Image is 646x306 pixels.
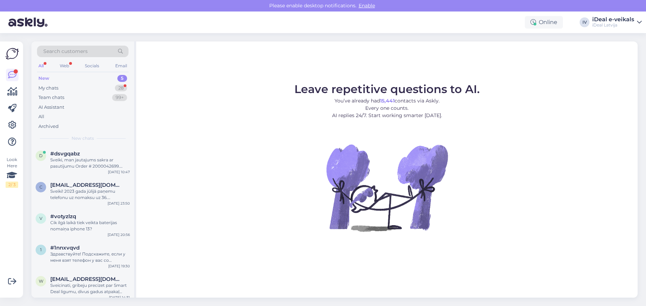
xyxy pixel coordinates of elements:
[117,75,127,82] div: 5
[39,184,43,190] span: c
[50,182,123,188] span: cirule70@gmail.com
[592,17,642,28] a: iDeal e-veikalsiDeal Latvija
[380,98,395,104] b: 15,441
[50,213,76,220] span: #votyzlzq
[39,278,43,284] span: w
[58,61,71,70] div: Web
[112,94,127,101] div: 99+
[6,47,19,60] img: Askly Logo
[357,2,377,9] span: Enable
[294,97,480,119] p: You’ve already had contacts via Askly. Every one counts. AI replies 24/7. Start working smarter [...
[324,125,450,250] img: No Chat active
[108,169,130,175] div: [DATE] 10:47
[580,17,589,27] div: IV
[592,17,634,22] div: iDeal e-veikals
[525,16,563,29] div: Online
[43,48,88,55] span: Search customers
[114,61,129,70] div: Email
[50,282,130,295] div: Sveicinati, gribeju precizet par Smart Deal ligumu, divus gadus atpakaļ ([DATE]), biju nosledzis ...
[50,157,130,169] div: Sveiki, man jautajums sakra ar pasutijumu Order # 2000042699. man tur bija [PERSON_NAME] deal bet...
[50,245,80,251] span: #1nnxvqvd
[37,61,45,70] div: All
[50,151,80,157] span: #dsvgqabz
[39,216,42,221] span: v
[40,247,42,252] span: 1
[38,94,64,101] div: Team chats
[6,182,18,188] div: 2 / 3
[39,153,43,158] span: d
[50,251,130,263] div: Здравствуйте! Подскажите, если у меня взят телефон у вас со smartdeal программе, с возможность об...
[38,75,49,82] div: New
[109,295,130,300] div: [DATE] 14:31
[72,135,94,141] span: New chats
[108,232,130,237] div: [DATE] 20:56
[50,276,123,282] span: winterfree96@gmail.com
[115,85,127,92] div: 28
[6,156,18,188] div: Look Here
[38,104,64,111] div: AI Assistant
[83,61,101,70] div: Socials
[108,263,130,269] div: [DATE] 19:30
[592,22,634,28] div: iDeal Latvija
[38,113,44,120] div: All
[108,201,130,206] div: [DATE] 23:50
[38,85,58,92] div: My chats
[50,220,130,232] div: Cik ilgā laikā tiek veikta baterijas nomaiņa iphone 13?
[294,82,480,96] span: Leave repetitive questions to AI.
[38,123,59,130] div: Archived
[50,188,130,201] div: Sveiki! 2023 gada jūlijā paņemu telefonu uz nomaksu uz 36. mēnešiem pēc smartdeal programmas. Vai...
